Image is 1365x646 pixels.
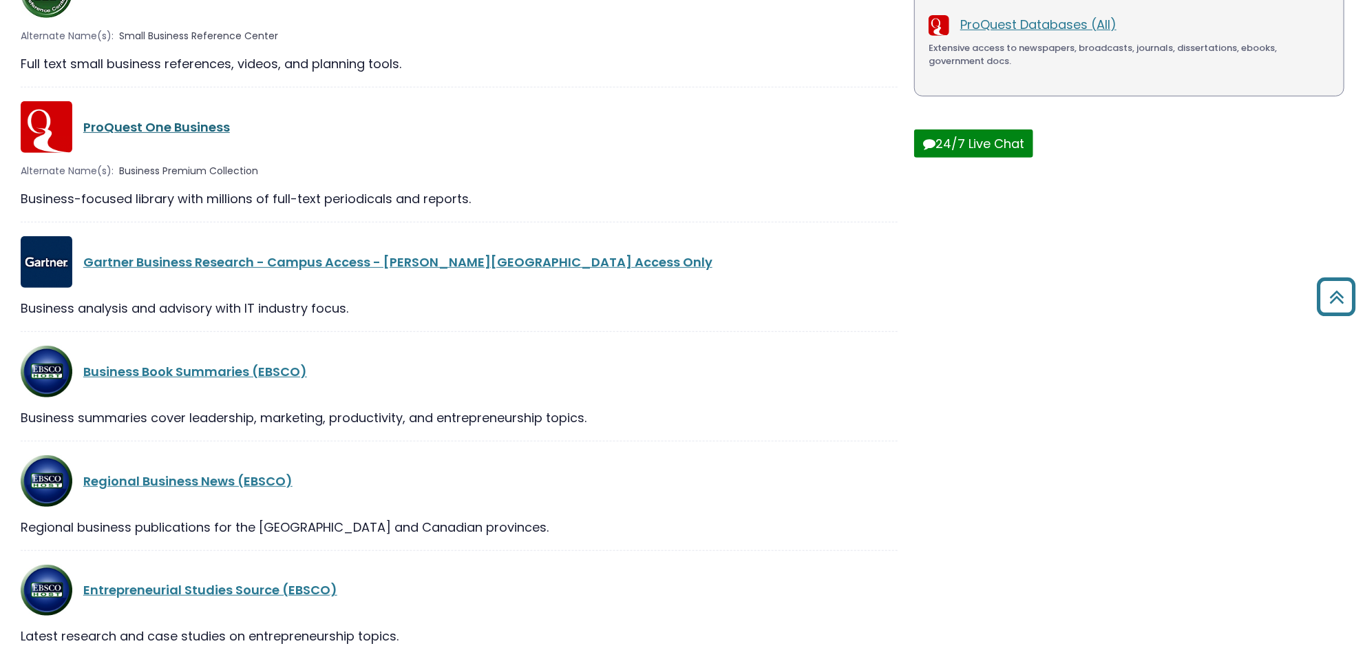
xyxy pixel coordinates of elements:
div: Business analysis and advisory with IT industry focus. [21,299,898,317]
a: Gartner Business Research - Campus Access - [PERSON_NAME][GEOGRAPHIC_DATA] Access Only [83,253,712,271]
button: 24/7 Live Chat [914,129,1033,158]
a: ProQuest One Business [83,118,230,136]
a: Regional Business News (EBSCO) [83,472,293,490]
div: Extensive access to newspapers, broadcasts, journals, dissertations, ebooks, government docs. [929,41,1330,68]
span: Alternate Name(s): [21,164,114,178]
div: Regional business publications for the [GEOGRAPHIC_DATA] and Canadian provinces. [21,518,898,536]
a: Business Book Summaries (EBSCO) [83,363,307,380]
div: Latest research and case studies on entrepreneurship topics. [21,627,898,645]
a: Back to Top [1312,284,1362,309]
span: Alternate Name(s): [21,29,114,43]
div: Full text small business references, videos, and planning tools. [21,54,898,73]
a: ProQuest Databases (All) [960,16,1117,33]
span: Small Business Reference Center [119,29,278,43]
span: Business Premium Collection [119,164,258,178]
div: Business-focused library with millions of full-text periodicals and reports. [21,189,898,208]
div: Business summaries cover leadership, marketing, productivity, and entrepreneurship topics. [21,408,898,427]
a: Entrepreneurial Studies Source (EBSCO) [83,581,337,598]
